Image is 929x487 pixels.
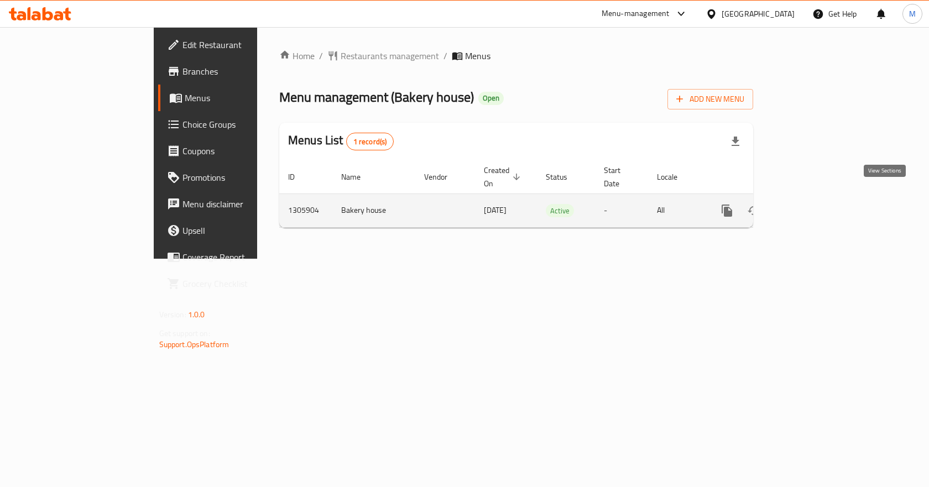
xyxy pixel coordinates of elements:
td: - [595,193,648,227]
span: Edit Restaurant [182,38,300,51]
a: Coverage Report [158,244,309,270]
span: Menus [185,91,300,104]
span: Created On [484,164,524,190]
span: Menu disclaimer [182,197,300,211]
span: 1 record(s) [347,137,394,147]
a: Restaurants management [327,49,439,62]
a: Promotions [158,164,309,191]
span: Vendor [424,170,462,184]
span: Menus [465,49,490,62]
a: Branches [158,58,309,85]
div: [GEOGRAPHIC_DATA] [722,8,795,20]
span: Promotions [182,171,300,184]
span: ID [288,170,309,184]
span: Coverage Report [182,250,300,264]
h2: Menus List [288,132,394,150]
span: Open [478,93,504,103]
a: Upsell [158,217,309,244]
div: Menu-management [602,7,670,20]
a: Menu disclaimer [158,191,309,217]
span: Get support on: [159,326,210,341]
span: Version: [159,307,186,322]
button: Change Status [740,197,767,224]
span: [DATE] [484,203,507,217]
th: Actions [705,160,829,194]
span: M [909,8,916,20]
a: Grocery Checklist [158,270,309,297]
span: Add New Menu [676,92,744,106]
a: Choice Groups [158,111,309,138]
span: Branches [182,65,300,78]
span: Locale [657,170,692,184]
div: Export file [722,128,749,155]
span: Active [546,205,574,217]
a: Edit Restaurant [158,32,309,58]
span: Start Date [604,164,635,190]
span: Restaurants management [341,49,439,62]
button: Add New Menu [667,89,753,109]
li: / [443,49,447,62]
span: Status [546,170,582,184]
span: Menu management ( Bakery house ) [279,85,474,109]
a: Coupons [158,138,309,164]
li: / [319,49,323,62]
a: Menus [158,85,309,111]
div: Total records count [346,133,394,150]
table: enhanced table [279,160,829,228]
div: Open [478,92,504,105]
span: Choice Groups [182,118,300,131]
td: Bakery house [332,193,415,227]
span: Coupons [182,144,300,158]
span: 1.0.0 [188,307,205,322]
span: Upsell [182,224,300,237]
span: Name [341,170,375,184]
button: more [714,197,740,224]
a: Support.OpsPlatform [159,337,229,352]
span: Grocery Checklist [182,277,300,290]
td: All [648,193,705,227]
nav: breadcrumb [279,49,753,62]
